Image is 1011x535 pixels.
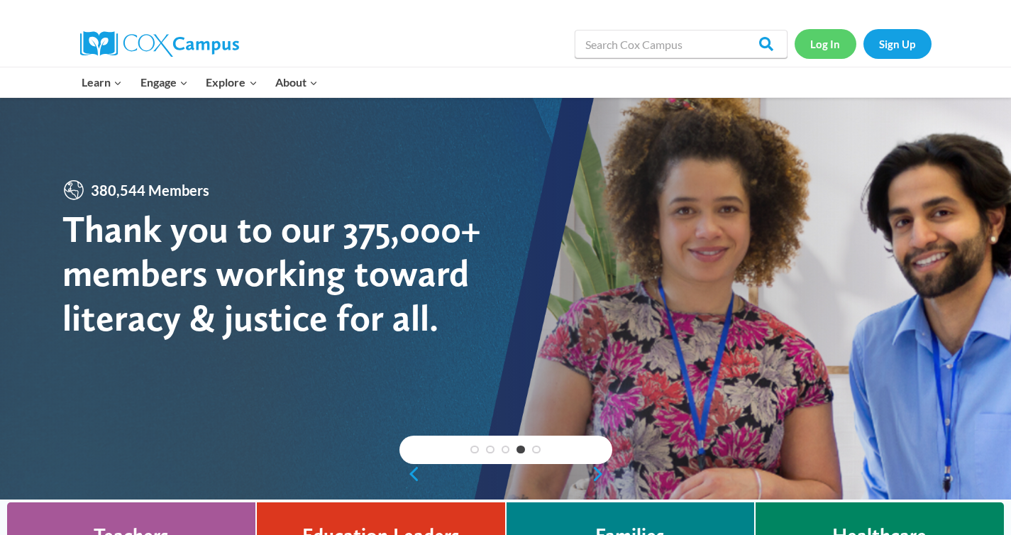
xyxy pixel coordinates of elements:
[532,446,541,454] a: 5
[266,67,327,97] button: Child menu of About
[795,29,856,58] a: Log In
[85,179,215,202] span: 380,544 Members
[73,67,132,97] button: Child menu of Learn
[795,29,932,58] nav: Secondary Navigation
[399,465,421,482] a: previous
[399,460,612,488] div: content slider buttons
[80,31,239,57] img: Cox Campus
[502,446,510,454] a: 3
[486,446,495,454] a: 2
[197,67,267,97] button: Child menu of Explore
[62,207,506,340] div: Thank you to our 375,000+ members working toward literacy & justice for all.
[131,67,197,97] button: Child menu of Engage
[591,465,612,482] a: next
[863,29,932,58] a: Sign Up
[73,67,327,97] nav: Primary Navigation
[516,446,525,454] a: 4
[470,446,479,454] a: 1
[575,30,788,58] input: Search Cox Campus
